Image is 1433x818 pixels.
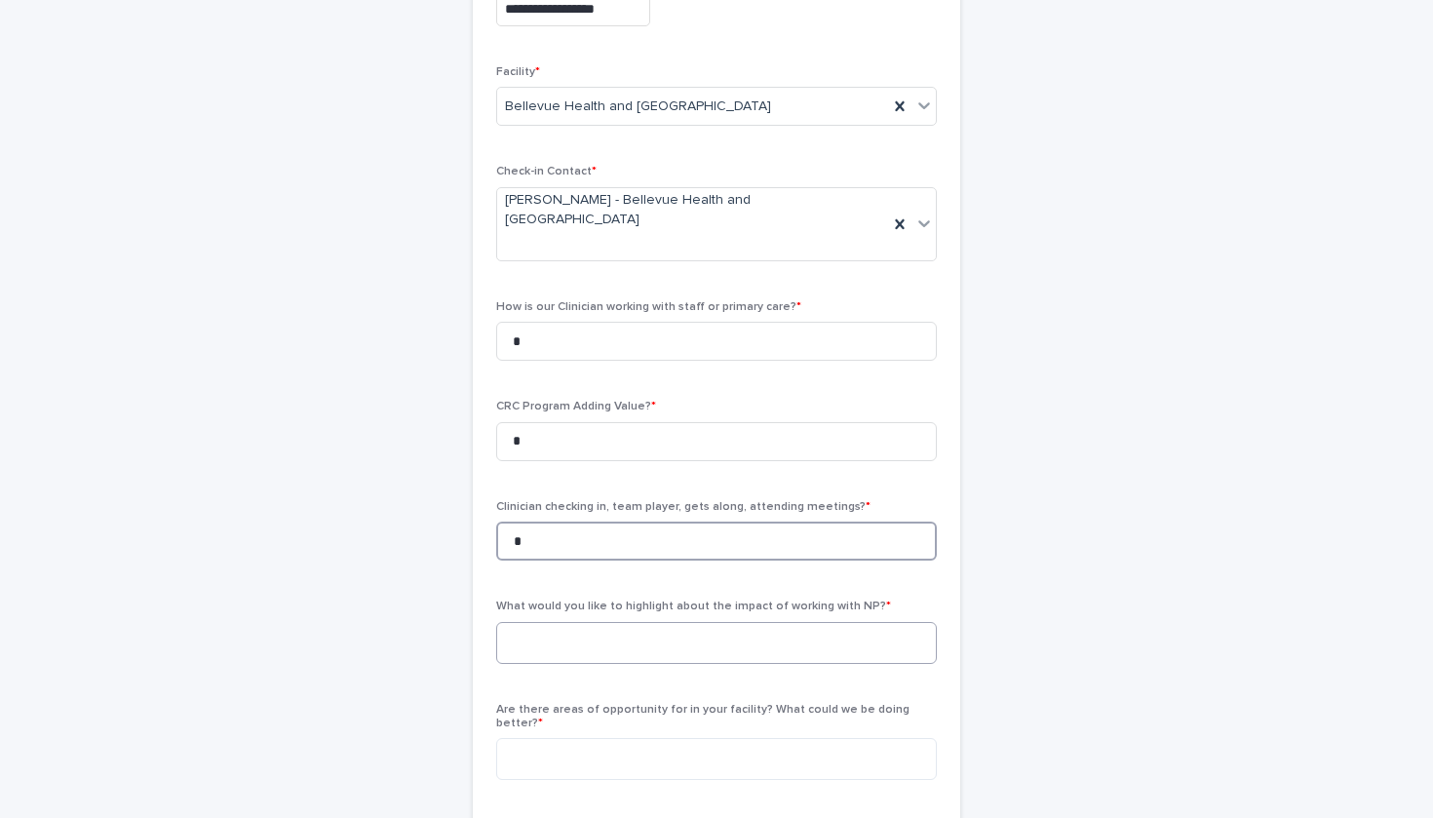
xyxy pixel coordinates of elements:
[496,501,871,513] span: Clinician checking in, team player, gets along, attending meetings?
[496,401,656,412] span: CRC Program Adding Value?
[505,97,771,117] span: Bellevue Health and [GEOGRAPHIC_DATA]
[496,166,597,177] span: Check-in Contact
[496,704,910,729] span: Are there areas of opportunity for in your facility? What could we be doing better?
[505,190,880,231] span: [PERSON_NAME] - Bellevue Health and [GEOGRAPHIC_DATA]
[496,301,801,313] span: How is our Clinician working with staff or primary care?
[496,66,540,78] span: Facility
[496,601,891,612] span: What would you like to highlight about the impact of working with NP?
